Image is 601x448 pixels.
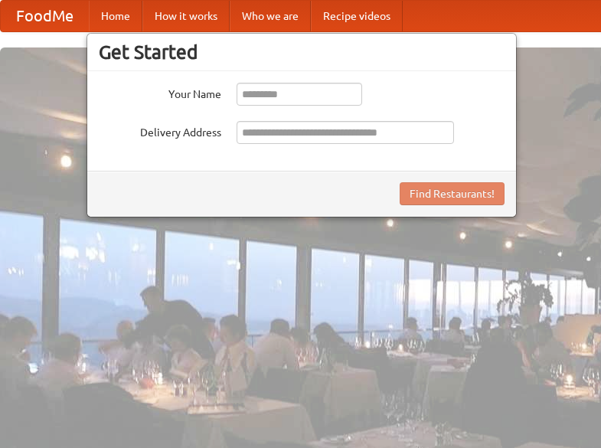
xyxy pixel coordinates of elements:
[89,1,142,31] a: Home
[311,1,403,31] a: Recipe videos
[99,83,221,102] label: Your Name
[1,1,89,31] a: FoodMe
[99,121,221,140] label: Delivery Address
[142,1,230,31] a: How it works
[230,1,311,31] a: Who we are
[400,182,505,205] button: Find Restaurants!
[99,41,505,64] h3: Get Started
